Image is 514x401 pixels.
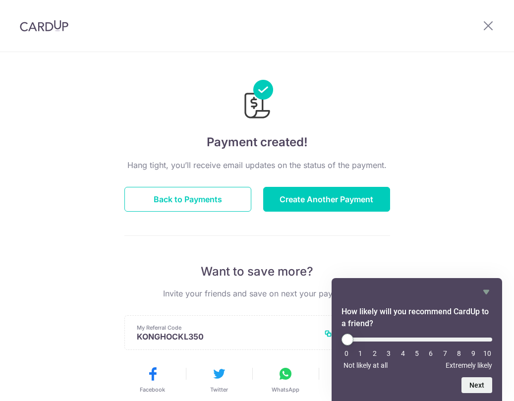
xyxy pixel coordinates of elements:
[461,377,492,393] button: Next question
[480,286,492,298] button: Hide survey
[137,332,316,342] p: KONGHOCKL350
[398,349,408,357] li: 4
[370,349,380,357] li: 2
[190,366,248,394] button: Twitter
[468,349,478,357] li: 9
[426,349,436,357] li: 6
[342,306,492,330] h2: How likely will you recommend CardUp to a friend? Select an option from 0 to 10, with 0 being Not...
[20,20,68,32] img: CardUp
[137,324,316,332] p: My Referral Code
[482,349,492,357] li: 10
[355,349,365,357] li: 1
[446,361,492,369] span: Extremely likely
[323,366,381,394] button: Email
[272,386,299,394] span: WhatsApp
[440,349,450,357] li: 7
[123,366,182,394] button: Facebook
[124,159,390,171] p: Hang tight, you’ll receive email updates on the status of the payment.
[124,187,251,212] button: Back to Payments
[454,349,464,357] li: 8
[342,286,492,393] div: How likely will you recommend CardUp to a friend? Select an option from 0 to 10, with 0 being Not...
[140,386,165,394] span: Facebook
[342,349,351,357] li: 0
[324,328,378,338] button: Copy Code
[263,187,390,212] button: Create Another Payment
[412,349,422,357] li: 5
[124,287,390,299] p: Invite your friends and save on next your payment
[241,80,273,121] img: Payments
[342,334,492,369] div: How likely will you recommend CardUp to a friend? Select an option from 0 to 10, with 0 being Not...
[124,133,390,151] h4: Payment created!
[384,349,394,357] li: 3
[210,386,228,394] span: Twitter
[256,366,315,394] button: WhatsApp
[124,264,390,280] p: Want to save more?
[343,361,388,369] span: Not likely at all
